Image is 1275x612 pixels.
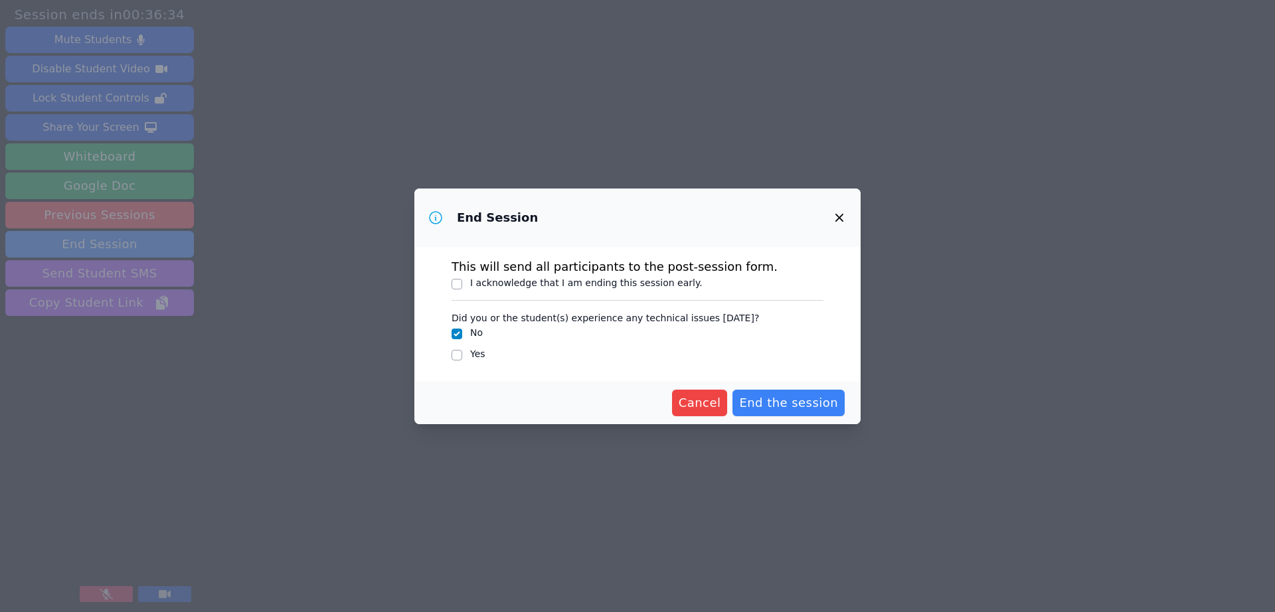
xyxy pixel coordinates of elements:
[452,306,759,326] legend: Did you or the student(s) experience any technical issues [DATE]?
[457,210,538,226] h3: End Session
[679,394,721,412] span: Cancel
[732,390,845,416] button: End the session
[470,277,703,288] label: I acknowledge that I am ending this session early.
[452,258,823,276] p: This will send all participants to the post-session form.
[739,394,838,412] span: End the session
[470,348,485,359] label: Yes
[672,390,728,416] button: Cancel
[470,327,483,338] label: No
